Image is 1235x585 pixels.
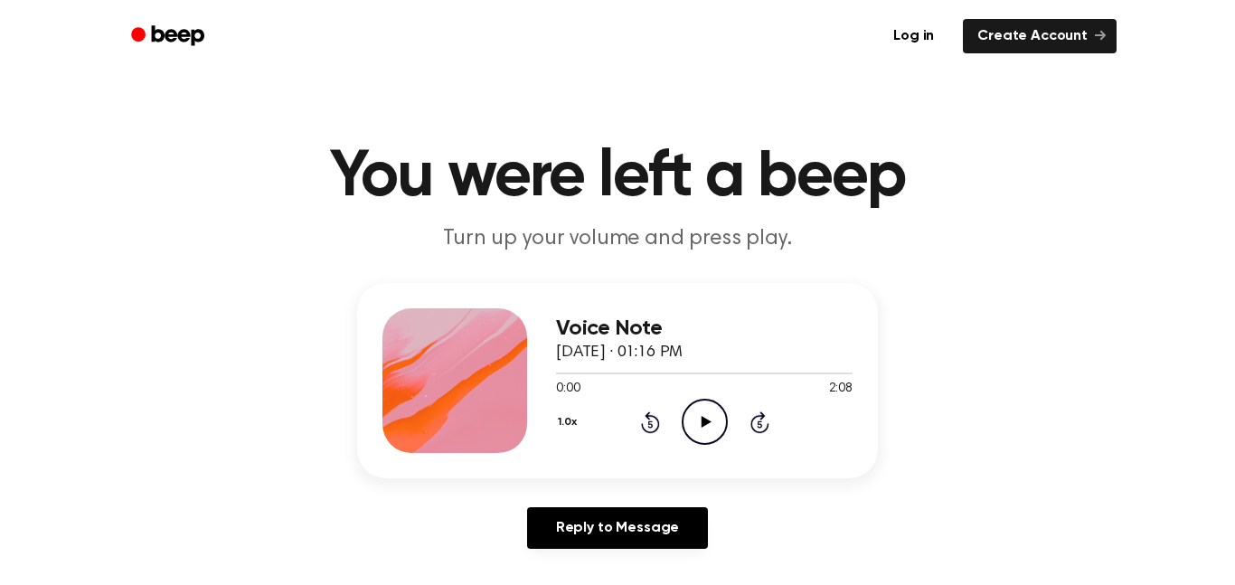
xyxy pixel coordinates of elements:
[556,407,583,438] button: 1.0x
[118,19,221,54] a: Beep
[963,19,1117,53] a: Create Account
[556,344,683,361] span: [DATE] · 01:16 PM
[875,15,952,57] a: Log in
[270,224,965,254] p: Turn up your volume and press play.
[829,380,853,399] span: 2:08
[155,145,1080,210] h1: You were left a beep
[556,380,580,399] span: 0:00
[556,316,853,341] h3: Voice Note
[527,507,708,549] a: Reply to Message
